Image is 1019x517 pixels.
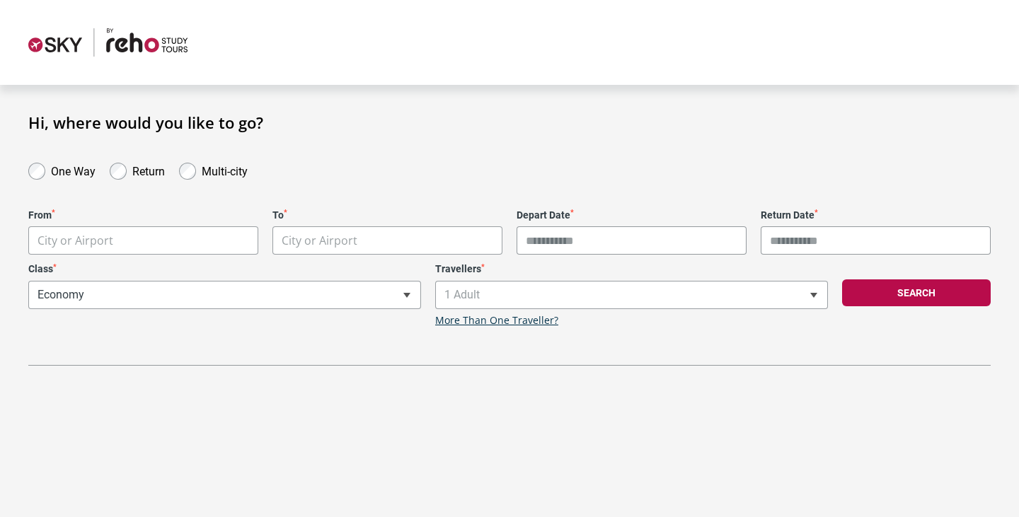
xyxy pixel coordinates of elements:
[435,281,828,309] span: 1 Adult
[28,281,421,309] span: Economy
[282,233,357,248] span: City or Airport
[842,279,991,306] button: Search
[435,315,558,327] a: More Than One Traveller?
[273,227,502,255] span: City or Airport
[29,227,258,255] span: City or Airport
[132,161,165,178] label: Return
[28,113,991,132] h1: Hi, where would you like to go?
[38,233,113,248] span: City or Airport
[272,209,502,221] label: To
[51,161,96,178] label: One Way
[761,209,991,221] label: Return Date
[202,161,248,178] label: Multi-city
[28,263,421,275] label: Class
[435,263,828,275] label: Travellers
[28,226,258,255] span: City or Airport
[436,281,827,308] span: 1 Adult
[517,209,747,221] label: Depart Date
[29,281,420,308] span: Economy
[272,226,502,255] span: City or Airport
[28,209,258,221] label: From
